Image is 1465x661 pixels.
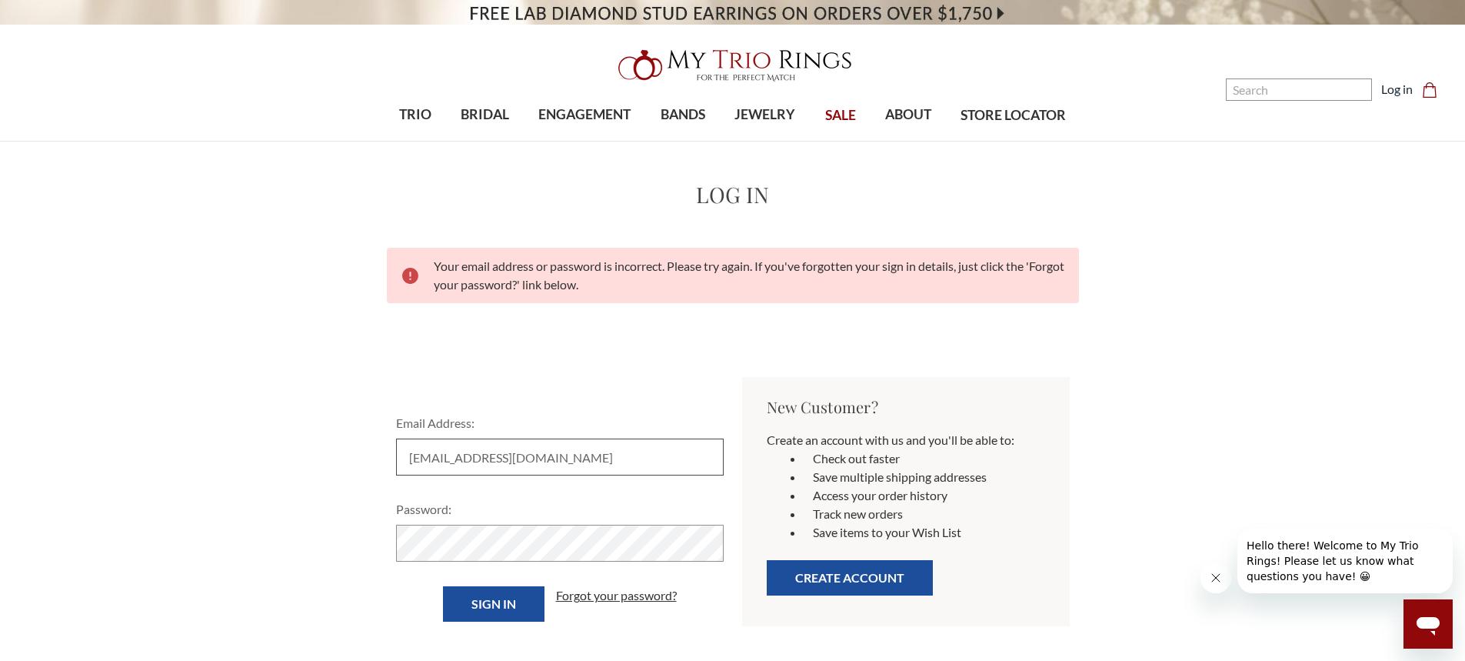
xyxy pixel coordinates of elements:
[961,105,1066,125] span: STORE LOCATOR
[396,414,724,432] label: Email Address:
[825,105,856,125] span: SALE
[804,449,1045,468] li: Check out faster
[661,105,705,125] span: BANDS
[720,90,810,140] a: JEWELRY
[1422,82,1437,98] svg: cart.cart_preview
[610,41,856,90] img: My Trio Rings
[399,105,431,125] span: TRIO
[1226,78,1372,101] input: Search and use arrows or TAB to navigate results
[885,105,931,125] span: ABOUT
[443,586,544,622] input: Sign in
[767,575,933,589] a: Create Account
[434,259,1064,292] span: Your email address or password is incorrect. Please try again. If you've forgotten your sign in d...
[804,523,1045,542] li: Save items to your Wish List
[871,90,946,140] a: ABOUT
[767,560,933,596] button: Create Account
[577,140,592,142] button: submenu toggle
[767,396,1045,419] h2: New Customer?
[524,90,645,140] a: ENGAGEMENT
[675,140,691,142] button: submenu toggle
[804,468,1045,486] li: Save multiple shipping addresses
[446,90,524,140] a: BRIDAL
[734,105,795,125] span: JEWELRY
[1422,80,1447,98] a: Cart with 0 items
[1237,529,1453,593] iframe: Mensaje de la compañía
[767,431,1045,449] p: Create an account with us and you'll be able to:
[1403,599,1453,649] iframe: Botón para iniciar la ventana de mensajería
[478,140,493,142] button: submenu toggle
[646,90,720,140] a: BANDS
[396,500,724,519] label: Password:
[804,505,1045,523] li: Track new orders
[946,91,1080,141] a: STORE LOCATOR
[804,486,1045,505] li: Access your order history
[757,140,773,142] button: submenu toggle
[425,41,1040,90] a: My Trio Rings
[810,91,870,141] a: SALE
[556,586,677,605] a: Forgot your password?
[387,179,1079,211] h1: Log in
[385,90,446,140] a: TRIO
[901,140,916,142] button: submenu toggle
[538,105,631,125] span: ENGAGEMENT
[461,105,509,125] span: BRIDAL
[1200,563,1231,593] iframe: Cerrar mensaje
[408,140,423,142] button: submenu toggle
[1381,80,1413,98] a: Log in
